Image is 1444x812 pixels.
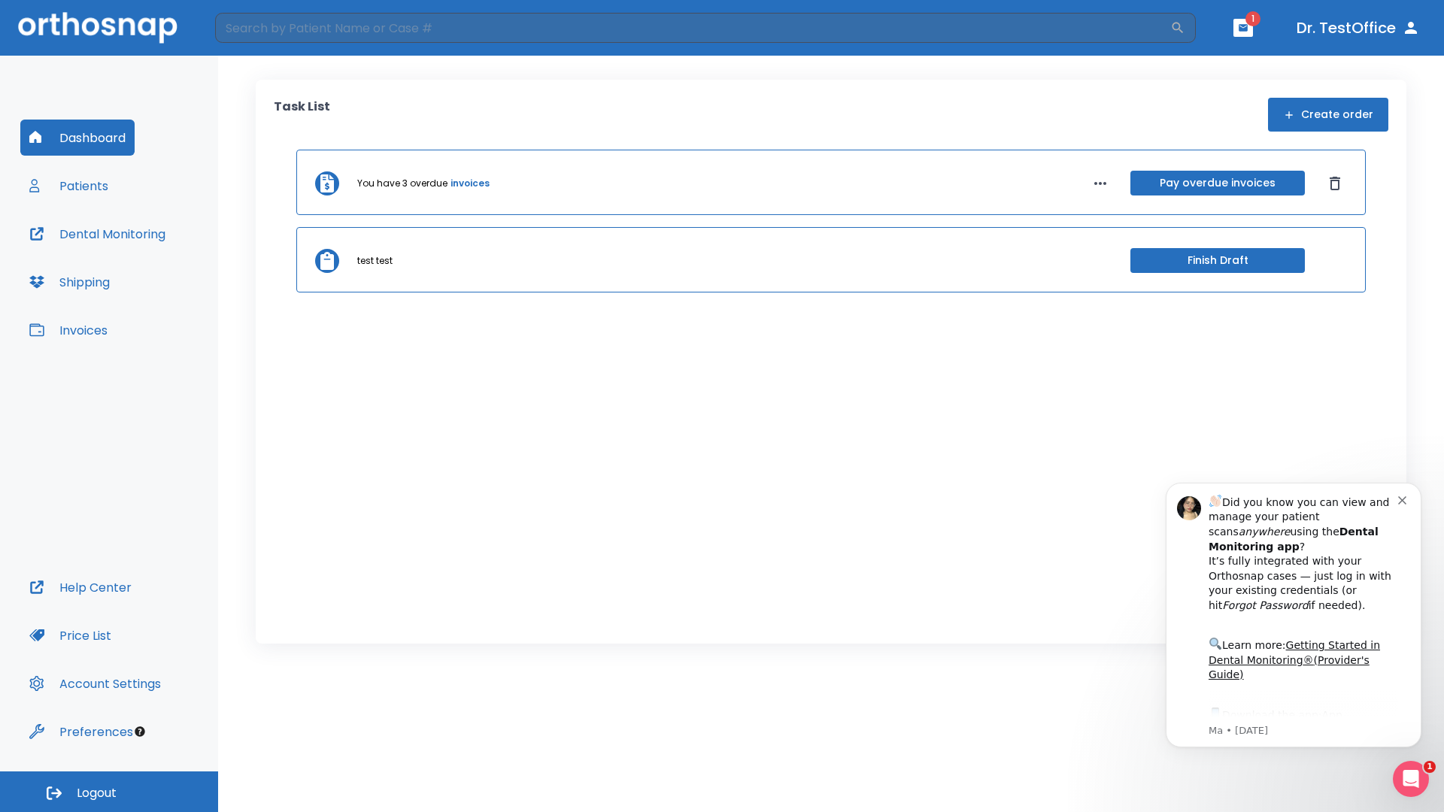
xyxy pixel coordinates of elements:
[215,13,1170,43] input: Search by Patient Name or Case #
[1268,98,1388,132] button: Create order
[274,98,330,132] p: Task List
[1393,761,1429,797] iframe: Intercom live chat
[357,177,447,190] p: You have 3 overdue
[133,725,147,738] div: Tooltip anchor
[20,569,141,605] button: Help Center
[20,665,170,701] button: Account Settings
[1245,11,1260,26] span: 1
[20,264,119,300] button: Shipping
[18,12,177,43] img: Orthosnap
[77,785,117,801] span: Logout
[1143,464,1444,804] iframe: Intercom notifications message
[20,617,120,653] button: Price List
[1424,761,1436,773] span: 1
[20,312,117,348] button: Invoices
[20,120,135,156] button: Dashboard
[450,177,490,190] a: invoices
[20,216,174,252] button: Dental Monitoring
[1130,248,1305,273] button: Finish Draft
[1130,171,1305,195] button: Pay overdue invoices
[20,714,142,750] button: Preferences
[357,254,393,268] p: test test
[20,168,117,204] button: Patients
[1291,14,1426,41] button: Dr. TestOffice
[1323,171,1347,195] button: Dismiss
